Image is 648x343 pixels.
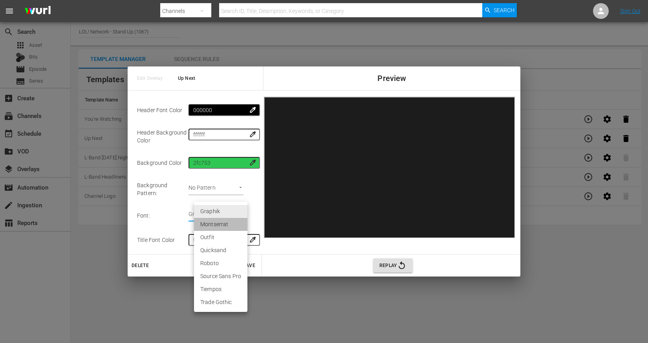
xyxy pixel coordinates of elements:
[194,270,247,283] li: Source Sans Pro
[194,257,247,270] li: Roboto
[194,231,247,244] li: Outfit
[194,205,247,218] li: Graphik
[194,296,247,309] li: Trade Gothic
[194,218,247,231] li: Montserrat
[194,244,247,257] li: Quicksand
[194,283,247,296] li: Tiempos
